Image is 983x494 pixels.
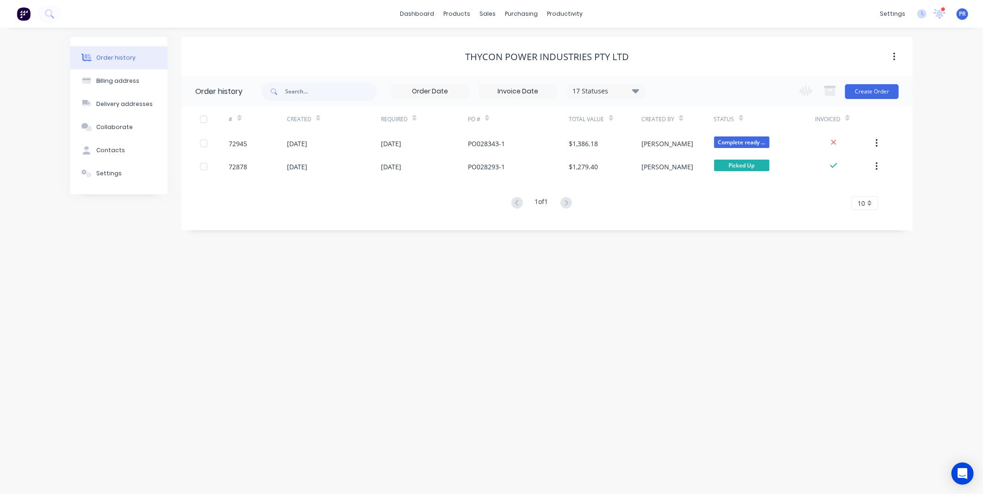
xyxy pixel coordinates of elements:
div: Required [381,106,468,132]
a: dashboard [396,7,439,21]
div: 72878 [229,162,248,172]
div: Invoiced [815,115,841,123]
div: 1 of 1 [535,197,548,210]
div: [PERSON_NAME] [641,162,693,172]
div: Open Intercom Messenger [952,463,974,485]
div: Billing address [96,77,139,85]
div: productivity [543,7,588,21]
button: Contacts [70,139,168,162]
div: [DATE] [287,162,307,172]
span: 10 [858,198,865,208]
div: Created By [641,106,714,132]
div: PO # [468,106,569,132]
input: Search... [285,82,377,101]
div: $1,386.18 [569,139,598,148]
div: Status [714,106,815,132]
div: [DATE] [381,139,401,148]
button: Create Order [845,84,899,99]
div: products [439,7,475,21]
div: Status [714,115,734,123]
div: PO # [468,115,480,123]
div: Thycon Power Industries Pty Ltd [465,51,629,62]
div: PO028293-1 [468,162,505,172]
div: Order history [195,86,243,97]
div: 72945 [229,139,248,148]
div: $1,279.40 [569,162,598,172]
div: # [229,106,287,132]
div: [DATE] [381,162,401,172]
div: 17 Statuses [567,86,645,96]
span: PR [959,10,966,18]
input: Order Date [391,85,469,99]
div: sales [475,7,501,21]
div: Collaborate [96,123,133,131]
span: Picked Up [714,160,770,171]
div: Created [287,106,381,132]
div: Total Value [569,106,641,132]
div: Contacts [96,146,125,154]
div: Created By [641,115,674,123]
div: settings [875,7,910,21]
button: Collaborate [70,116,168,139]
img: Factory [17,7,31,21]
div: Settings [96,169,122,178]
span: Complete ready ... [714,136,770,148]
input: Invoice Date [479,85,557,99]
button: Billing address [70,69,168,93]
div: PO028343-1 [468,139,505,148]
div: Delivery addresses [96,100,153,108]
div: Invoiced [815,106,873,132]
button: Settings [70,162,168,185]
div: Order history [96,54,136,62]
div: [PERSON_NAME] [641,139,693,148]
div: Required [381,115,408,123]
div: [DATE] [287,139,307,148]
div: Total Value [569,115,604,123]
div: Created [287,115,311,123]
button: Order history [70,46,168,69]
div: purchasing [501,7,543,21]
button: Delivery addresses [70,93,168,116]
div: # [229,115,233,123]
